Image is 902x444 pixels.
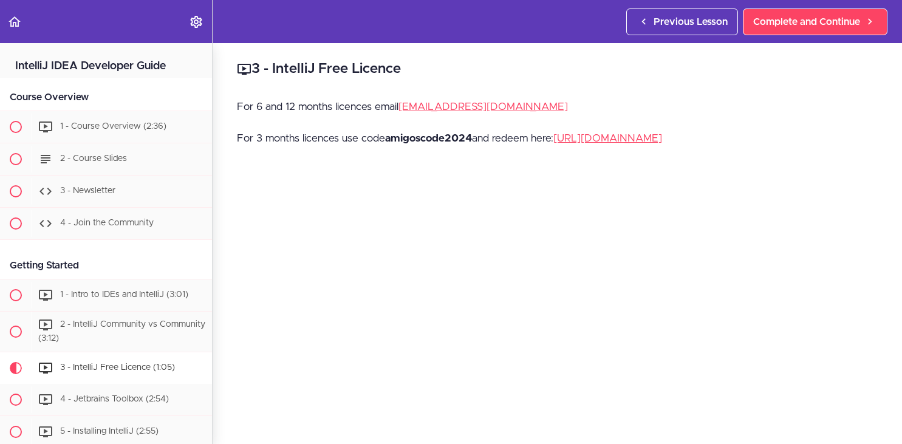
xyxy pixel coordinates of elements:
a: Previous Lesson [626,9,738,35]
p: For 6 and 12 months licences email [237,98,878,116]
span: Previous Lesson [654,15,728,29]
span: 4 - Join the Community [60,219,154,227]
span: 2 - IntelliJ Community vs Community (3:12) [38,320,205,343]
span: 5 - Installing IntelliJ (2:55) [60,427,159,435]
span: 3 - Newsletter [60,186,115,195]
strong: amigoscode2024 [385,133,472,143]
span: 4 - Jetbrains Toolbox (2:54) [60,395,169,403]
span: 3 - IntelliJ Free Licence (1:05) [60,363,175,372]
span: 1 - Intro to IDEs and IntelliJ (3:01) [60,290,188,299]
a: [EMAIL_ADDRESS][DOMAIN_NAME] [398,101,568,112]
a: Complete and Continue [743,9,887,35]
p: For 3 months licences use code and redeem here: [237,129,878,148]
span: 2 - Course Slides [60,154,127,163]
h2: 3 - IntelliJ Free Licence [237,59,878,80]
svg: Back to course curriculum [7,15,22,29]
a: [URL][DOMAIN_NAME] [553,133,662,143]
span: 1 - Course Overview (2:36) [60,122,166,131]
svg: Settings Menu [189,15,203,29]
span: Complete and Continue [753,15,860,29]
